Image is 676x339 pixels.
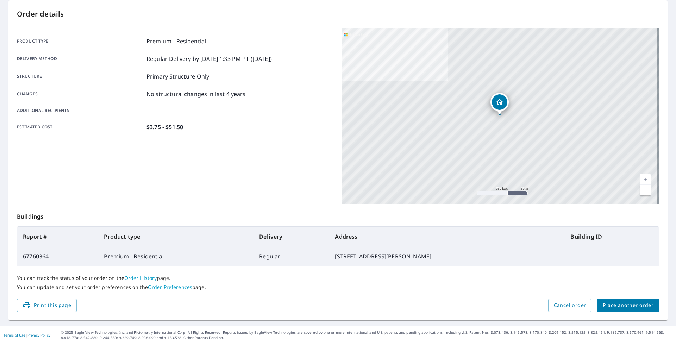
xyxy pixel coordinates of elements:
[565,227,659,246] th: Building ID
[124,275,157,281] a: Order History
[146,90,246,98] p: No structural changes in last 4 years
[17,227,98,246] th: Report #
[146,72,209,81] p: Primary Structure Only
[17,123,144,131] p: Estimated cost
[554,301,586,310] span: Cancel order
[329,246,565,266] td: [STREET_ADDRESS][PERSON_NAME]
[17,204,659,226] p: Buildings
[254,227,329,246] th: Delivery
[490,93,509,115] div: Dropped pin, building 1, Residential property, 10672 Richards Rd Corning, NY 14830
[597,299,659,312] button: Place another order
[640,185,651,195] a: Current Level 17, Zoom Out
[148,284,192,290] a: Order Preferences
[17,275,659,281] p: You can track the status of your order on the page.
[254,246,329,266] td: Regular
[146,123,183,131] p: $3.75 - $51.50
[17,55,144,63] p: Delivery method
[146,55,272,63] p: Regular Delivery by [DATE] 1:33 PM PT ([DATE])
[17,90,144,98] p: Changes
[17,246,98,266] td: 67760364
[548,299,592,312] button: Cancel order
[27,333,50,338] a: Privacy Policy
[98,246,254,266] td: Premium - Residential
[4,333,25,338] a: Terms of Use
[17,37,144,45] p: Product type
[603,301,653,310] span: Place another order
[146,37,206,45] p: Premium - Residential
[4,333,50,337] p: |
[23,301,71,310] span: Print this page
[17,299,77,312] button: Print this page
[17,107,144,114] p: Additional recipients
[98,227,254,246] th: Product type
[17,9,659,19] p: Order details
[17,72,144,81] p: Structure
[329,227,565,246] th: Address
[17,284,659,290] p: You can update and set your order preferences on the page.
[640,174,651,185] a: Current Level 17, Zoom In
